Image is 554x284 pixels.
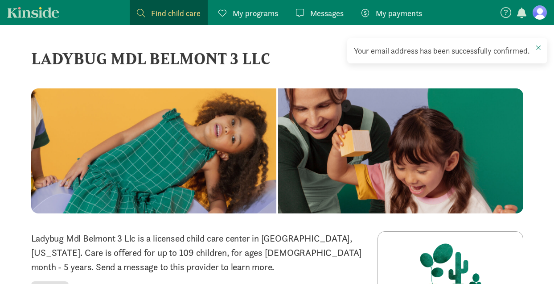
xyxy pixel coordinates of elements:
[233,7,278,19] span: My programs
[31,231,367,274] p: Ladybug Mdl Belmont 3 Llc is a licensed child care center in [GEOGRAPHIC_DATA], [US_STATE]. Care ...
[151,7,201,19] span: Find child care
[7,7,59,18] a: Kinside
[376,7,422,19] span: My payments
[354,45,541,57] div: Your email address has been successfully confirmed.
[31,46,523,71] div: LADYBUG MDL BELMONT 3 LLC
[310,7,344,19] span: Messages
